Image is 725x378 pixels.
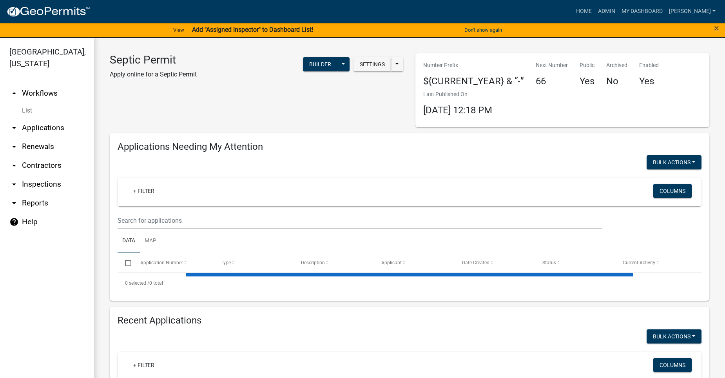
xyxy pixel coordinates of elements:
[647,155,701,169] button: Bulk Actions
[573,4,595,19] a: Home
[127,358,161,372] a: + Filter
[381,260,402,265] span: Applicant
[606,76,627,87] h4: No
[580,76,594,87] h4: Yes
[118,141,701,153] h4: Applications Needing My Attention
[9,198,19,208] i: arrow_drop_down
[536,76,568,87] h4: 66
[423,90,492,98] p: Last Published On
[606,61,627,69] p: Archived
[462,260,489,265] span: Date Created
[647,329,701,343] button: Bulk Actions
[595,4,618,19] a: Admin
[9,217,19,227] i: help
[423,105,492,116] span: [DATE] 12:18 PM
[423,61,524,69] p: Number Prefix
[303,57,337,71] button: Builder
[9,161,19,170] i: arrow_drop_down
[454,253,535,272] datatable-header-cell: Date Created
[127,184,161,198] a: + Filter
[125,280,149,286] span: 0 selected /
[639,76,659,87] h4: Yes
[535,253,615,272] datatable-header-cell: Status
[580,61,594,69] p: Public
[374,253,454,272] datatable-header-cell: Applicant
[118,253,132,272] datatable-header-cell: Select
[110,53,197,67] h3: Septic Permit
[9,89,19,98] i: arrow_drop_up
[714,23,719,34] span: ×
[618,4,666,19] a: My Dashboard
[423,76,524,87] h4: ${CURRENT_YEAR} & “-”
[170,24,187,36] a: View
[118,273,701,293] div: 0 total
[221,260,231,265] span: Type
[9,123,19,133] i: arrow_drop_down
[9,142,19,151] i: arrow_drop_down
[9,180,19,189] i: arrow_drop_down
[294,253,374,272] datatable-header-cell: Description
[653,184,692,198] button: Columns
[536,61,568,69] p: Next Number
[118,213,602,229] input: Search for applications
[140,229,161,254] a: Map
[666,4,719,19] a: [PERSON_NAME]
[542,260,556,265] span: Status
[110,70,197,79] p: Apply online for a Septic Permit
[714,24,719,33] button: Close
[461,24,505,36] button: Don't show again
[140,260,183,265] span: Application Number
[653,358,692,372] button: Columns
[213,253,294,272] datatable-header-cell: Type
[639,61,659,69] p: Enabled
[353,57,391,71] button: Settings
[301,260,325,265] span: Description
[615,253,696,272] datatable-header-cell: Current Activity
[118,315,701,326] h4: Recent Applications
[623,260,655,265] span: Current Activity
[118,229,140,254] a: Data
[132,253,213,272] datatable-header-cell: Application Number
[192,26,313,33] strong: Add "Assigned Inspector" to Dashboard List!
